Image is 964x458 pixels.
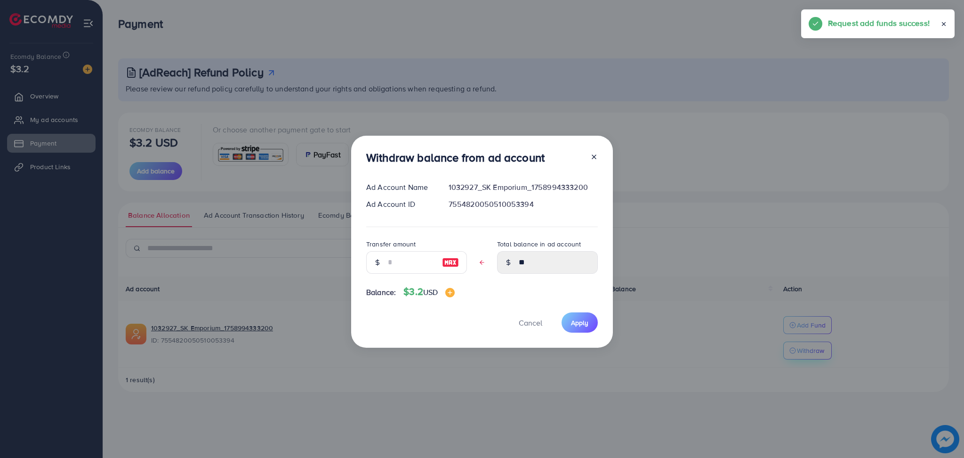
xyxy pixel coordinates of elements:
button: Cancel [507,312,554,333]
img: image [442,257,459,268]
div: Ad Account Name [359,182,441,193]
label: Total balance in ad account [497,239,581,249]
button: Apply [562,312,598,333]
h3: Withdraw balance from ad account [366,151,545,164]
span: USD [423,287,438,297]
span: Apply [571,318,588,327]
div: Ad Account ID [359,199,441,210]
h5: Request add funds success! [828,17,930,29]
label: Transfer amount [366,239,416,249]
img: image [445,288,455,297]
span: Cancel [519,318,542,328]
div: 1032927_SK Emporium_1758994333200 [441,182,605,193]
h4: $3.2 [403,286,455,298]
div: 7554820050510053394 [441,199,605,210]
span: Balance: [366,287,396,298]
